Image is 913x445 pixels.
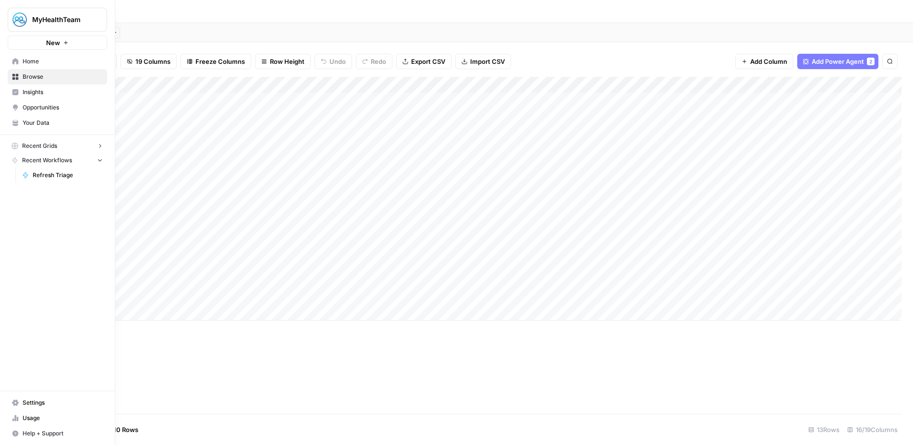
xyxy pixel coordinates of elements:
button: New [8,36,107,50]
span: MyHealthTeam [32,15,90,24]
span: Settings [23,398,103,407]
button: Recent Grids [8,139,107,153]
button: Freeze Columns [181,54,251,69]
a: Refresh Triage [18,168,107,183]
div: 13 Rows [804,422,843,437]
span: Help + Support [23,429,103,438]
a: Your Data [8,115,107,131]
span: Row Height [270,57,304,66]
a: Opportunities [8,100,107,115]
span: 2 [869,58,872,65]
div: 2 [867,58,875,65]
span: Recent Grids [22,142,57,150]
span: Opportunities [23,103,103,112]
button: Import CSV [455,54,511,69]
span: Redo [371,57,386,66]
span: Refresh Triage [33,171,103,180]
button: Workspace: MyHealthTeam [8,8,107,32]
button: Add Column [735,54,793,69]
span: Usage [23,414,103,422]
span: Add 10 Rows [100,425,138,434]
div: 16/19 Columns [843,422,901,437]
a: Home [8,54,107,69]
span: Import CSV [470,57,505,66]
a: Usage [8,410,107,426]
span: Undo [329,57,346,66]
a: Browse [8,69,107,84]
span: Freeze Columns [195,57,245,66]
button: Recent Workflows [8,153,107,168]
span: Recent Workflows [22,156,72,165]
a: Insights [8,84,107,100]
button: Row Height [255,54,311,69]
button: Undo [315,54,352,69]
span: 19 Columns [135,57,170,66]
button: Redo [356,54,392,69]
button: Export CSV [396,54,451,69]
a: Settings [8,395,107,410]
span: Export CSV [411,57,445,66]
span: Add Power Agent [812,57,864,66]
button: 19 Columns [121,54,177,69]
button: Help + Support [8,426,107,441]
button: Add Power Agent2 [797,54,878,69]
img: MyHealthTeam Logo [11,11,28,28]
span: Home [23,57,103,66]
span: Your Data [23,119,103,127]
span: Insights [23,88,103,96]
span: Browse [23,72,103,81]
span: Add Column [750,57,787,66]
span: New [46,38,60,48]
